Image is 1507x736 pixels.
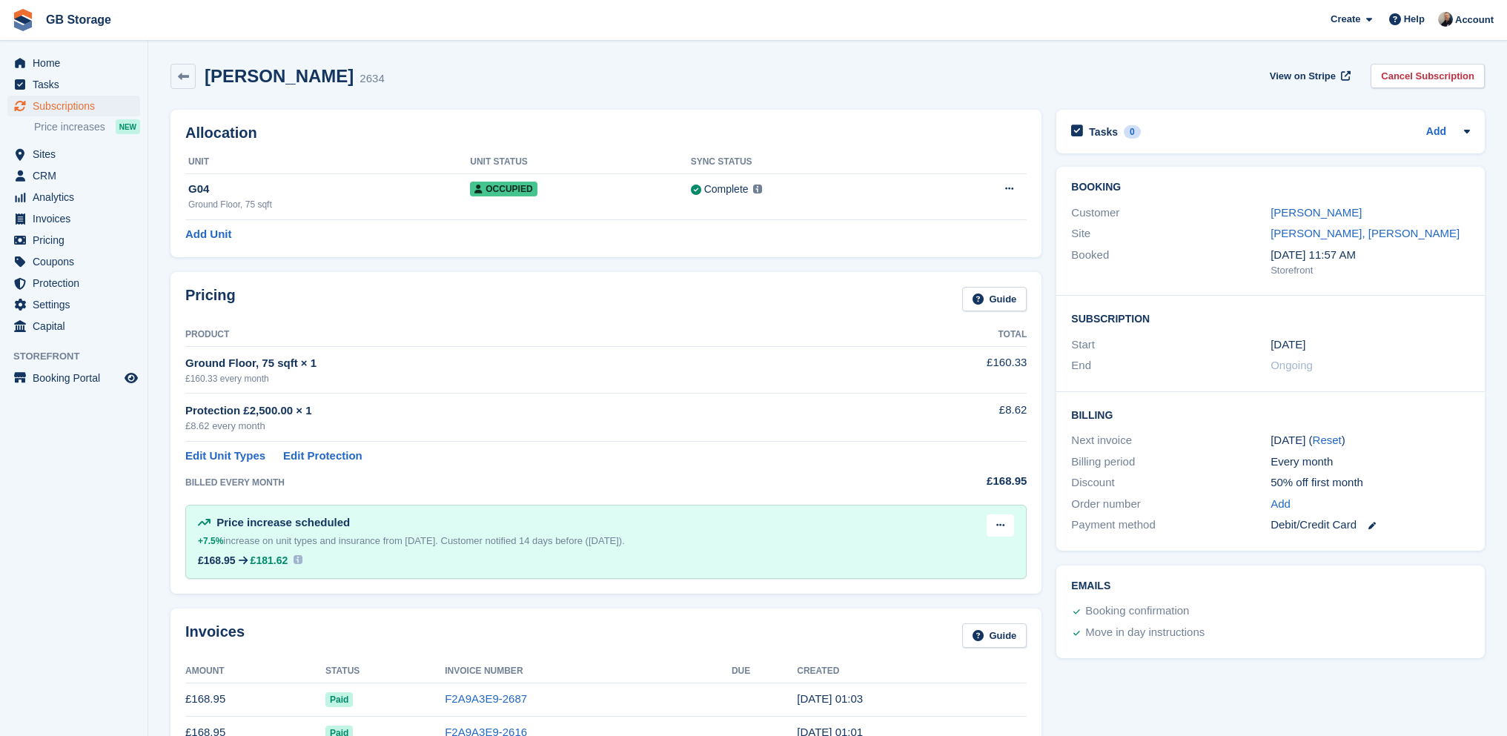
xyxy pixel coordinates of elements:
h2: Invoices [185,623,245,648]
a: menu [7,316,140,336]
h2: Billing [1071,407,1470,422]
th: Amount [185,660,325,683]
div: Move in day instructions [1085,624,1205,642]
span: Tasks [33,74,122,95]
h2: Booking [1071,182,1470,193]
img: stora-icon-8386f47178a22dfd0bd8f6a31ec36ba5ce8667c1dd55bd0f319d3a0aa187defe.svg [12,9,34,31]
a: Edit Protection [283,448,362,465]
a: Cancel Subscription [1371,64,1485,88]
div: Every month [1271,454,1470,471]
img: icon-info-grey-7440780725fd019a000dd9b08b2336e03edf1995a4989e88bcd33f0948082b44.svg [753,185,762,193]
span: Protection [33,273,122,294]
div: Payment method [1071,517,1271,534]
span: Settings [33,294,122,315]
span: Occupied [470,182,537,196]
h2: [PERSON_NAME] [205,66,354,86]
a: Add Unit [185,226,231,243]
div: Ground Floor, 75 sqft [188,198,470,211]
div: Booked [1071,247,1271,278]
a: Add [1426,124,1446,141]
a: menu [7,294,140,315]
div: [DATE] ( ) [1271,432,1470,449]
h2: Allocation [185,125,1027,142]
h2: Emails [1071,580,1470,592]
a: menu [7,96,140,116]
th: Product [185,323,871,347]
th: Created [797,660,1027,683]
div: 0 [1124,125,1141,139]
div: +7.5% [198,534,223,548]
a: menu [7,208,140,229]
span: Create [1331,12,1360,27]
div: NEW [116,119,140,134]
span: Customer notified 14 days before ([DATE]). [441,535,625,546]
span: Invoices [33,208,122,229]
span: Storefront [13,349,148,364]
span: Ongoing [1271,359,1313,371]
div: £160.33 every month [185,372,871,385]
div: £8.62 every month [185,419,871,434]
time: 2025-07-29 00:03:36 UTC [797,692,863,705]
a: menu [7,144,140,165]
a: menu [7,53,140,73]
div: BILLED EVERY MONTH [185,476,871,489]
div: Complete [704,182,749,197]
span: Paid [325,692,353,707]
span: increase on unit types and insurance from [DATE]. [198,535,438,546]
td: £168.95 [185,683,325,716]
span: Analytics [33,187,122,208]
div: £168.95 [198,554,236,566]
div: End [1071,357,1271,374]
h2: Pricing [185,287,236,311]
div: Customer [1071,205,1271,222]
span: View on Stripe [1270,69,1336,84]
a: Price increases NEW [34,119,140,135]
span: Booking Portal [33,368,122,388]
div: Site [1071,225,1271,242]
div: Storefront [1271,263,1470,278]
th: Total [871,323,1027,347]
a: menu [7,251,140,272]
span: Home [33,53,122,73]
a: Add [1271,496,1291,513]
span: CRM [33,165,122,186]
div: Protection £2,500.00 × 1 [185,402,871,420]
div: Ground Floor, 75 sqft × 1 [185,355,871,372]
div: Discount [1071,474,1271,491]
th: Invoice Number [445,660,732,683]
td: £160.33 [871,346,1027,393]
td: £8.62 [871,394,1027,442]
a: [PERSON_NAME], [PERSON_NAME] [1271,227,1460,239]
a: F2A9A3E9-2687 [445,692,527,705]
div: 2634 [360,70,384,87]
span: Help [1404,12,1425,27]
div: Order number [1071,496,1271,513]
a: Edit Unit Types [185,448,265,465]
span: Sites [33,144,122,165]
div: Debit/Credit Card [1271,517,1470,534]
div: Billing period [1071,454,1271,471]
a: View on Stripe [1264,64,1354,88]
th: Due [732,660,797,683]
span: £181.62 [251,554,288,566]
span: Price increases [34,120,105,134]
span: Account [1455,13,1494,27]
div: [DATE] 11:57 AM [1271,247,1470,264]
a: Guide [962,287,1027,311]
img: Karl Walker [1438,12,1453,27]
a: [PERSON_NAME] [1271,206,1362,219]
a: GB Storage [40,7,117,32]
div: G04 [188,181,470,198]
th: Status [325,660,445,683]
a: menu [7,74,140,95]
span: Capital [33,316,122,336]
span: Subscriptions [33,96,122,116]
a: menu [7,230,140,251]
div: Start [1071,336,1271,354]
a: Guide [962,623,1027,648]
th: Unit Status [470,150,690,174]
th: Unit [185,150,470,174]
a: menu [7,187,140,208]
time: 2022-01-29 00:00:00 UTC [1271,336,1305,354]
h2: Subscription [1071,311,1470,325]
